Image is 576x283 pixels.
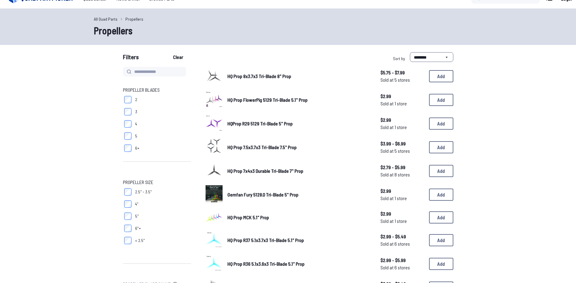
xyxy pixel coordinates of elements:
img: image [206,90,223,107]
img: image [206,138,223,155]
a: HQ Prop R36 5.1x3.6x3 Tri-Blade 5.1" Prop [227,260,371,268]
input: 6"+ [124,225,131,232]
span: 6+ [135,145,139,151]
span: 2.5" - 3.5" [135,189,152,195]
a: Propellers [125,16,143,22]
a: HQ Prop 7x4x3 Durable Tri-Blade 7" Prop [227,167,371,175]
a: image [206,67,223,86]
a: HQProp R29 5129 Tri-Blade 5" Prop [227,120,371,127]
button: Add [429,189,453,201]
span: 5" [135,213,139,219]
a: HQ Prop 8x3.7x3 Tri-Blade 8" Prop [227,73,371,80]
span: Sold at 1 store [380,217,424,225]
input: < 2.5" [124,237,131,244]
span: HQ Prop FlowerPig 5129 Tri-Blade 5.1" Prop [227,97,308,103]
span: HQProp R29 5129 Tri-Blade 5" Prop [227,121,293,126]
span: $2.99 [380,93,424,100]
span: $5.75 - $7.99 [380,69,424,76]
span: Sold at 1 store [380,100,424,107]
input: 4" [124,200,131,208]
span: HQ Prop 8x3.7x3 Tri-Blade 8" Prop [227,73,291,79]
a: HQ Prop MCK 5.1" Prop [227,214,371,221]
h1: Propellers [94,23,482,38]
span: Sold at 5 stores [380,147,424,155]
span: $2.99 - $5.49 [380,233,424,240]
span: $2.99 [380,187,424,195]
span: Filters [123,52,139,64]
input: 5 [124,132,131,140]
span: 4" [135,201,138,207]
span: HQ Prop MCK 5.1" Prop [227,214,269,220]
span: Sold at 1 store [380,195,424,202]
span: HQ Prop 7x4x3 Durable Tri-Blade 7" Prop [227,168,303,174]
a: image [206,90,223,109]
a: Gemfan Fury 5128.0 Tri-Blade 5" Prop [227,191,371,198]
a: image [206,185,223,204]
span: Propeller Size [123,179,153,186]
span: Sold at 5 stores [380,76,424,84]
span: $2.79 - $5.99 [380,164,424,171]
a: image [206,114,223,133]
span: 6"+ [135,225,141,231]
span: Sold at 1 store [380,124,424,131]
span: 3 [135,109,137,115]
span: Sold at 6 stores [380,264,424,271]
a: All Quad Parts [94,16,118,22]
a: HQ Prop FlowerPig 5129 Tri-Blade 5.1" Prop [227,96,371,104]
a: image [206,254,223,273]
span: HQ Prop R37 5.1x3.7x3 Tri-Blade 5.1" Prop [227,237,304,243]
input: 6+ [124,145,131,152]
button: Add [429,165,453,177]
span: HQ Prop R36 5.1x3.6x3 Tri-Blade 5.1" Prop [227,261,305,267]
select: Sort by [410,52,453,62]
span: $2.99 [380,116,424,124]
span: HQ Prop 7.5x3.7x3 Tri-Blade 7.5" Prop [227,144,297,150]
input: 3 [124,108,131,115]
span: 2 [135,97,137,103]
span: Sold at 8 stores [380,171,424,178]
a: HQ Prop R37 5.1x3.7x3 Tri-Blade 5.1" Prop [227,237,371,244]
span: Propeller Blades [123,86,160,94]
button: Add [429,141,453,153]
a: image [206,162,223,180]
input: 5" [124,213,131,220]
button: Add [429,70,453,82]
input: 2.5" - 3.5" [124,188,131,196]
a: image [206,231,223,250]
span: Gemfan Fury 5128.0 Tri-Blade 5" Prop [227,192,298,197]
a: HQ Prop 7.5x3.7x3 Tri-Blade 7.5" Prop [227,144,371,151]
span: 5 [135,133,137,139]
button: Add [429,234,453,246]
button: Add [429,118,453,130]
img: image [206,231,223,248]
img: image [206,212,223,223]
img: image [206,254,223,271]
span: $2.99 [380,210,424,217]
span: Sold at 6 stores [380,240,424,247]
input: 2 [124,96,131,103]
span: $2.99 - $5.99 [380,257,424,264]
a: image [206,209,223,226]
a: image [206,138,223,157]
span: < 2.5" [135,237,145,244]
span: 4 [135,121,137,127]
button: Add [429,94,453,106]
img: image [206,114,223,131]
span: $3.99 - $6.99 [380,140,424,147]
button: Add [429,258,453,270]
button: Add [429,211,453,223]
span: Sort by [393,56,405,61]
img: image [206,162,223,179]
button: Clear [168,52,188,62]
img: image [206,67,223,84]
input: 4 [124,120,131,128]
img: image [206,185,223,202]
